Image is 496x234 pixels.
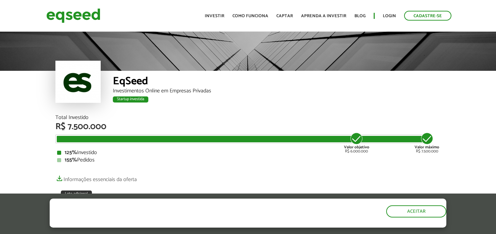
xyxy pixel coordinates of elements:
[415,132,439,153] div: R$ 7.500.000
[57,150,439,155] div: Investido
[113,88,441,94] div: Investimentos Online em Empresas Privadas
[415,144,439,150] strong: Valor máximo
[50,221,288,228] p: Ao clicar em "aceitar", você aceita nossa .
[46,7,100,25] img: EqSeed
[232,14,268,18] a: Como funciona
[276,14,293,18] a: Captar
[205,14,224,18] a: Investir
[55,173,137,182] a: Informações essenciais da oferta
[113,96,148,103] div: Startup investida
[344,132,369,153] div: R$ 6.000.000
[404,11,451,21] a: Cadastre-se
[55,115,441,120] div: Total Investido
[55,122,441,131] div: R$ 7.500.000
[301,14,346,18] a: Aprenda a investir
[383,14,396,18] a: Login
[61,191,92,197] div: Lote adicional
[344,144,369,150] strong: Valor objetivo
[65,155,77,165] strong: 155%
[50,199,288,220] h5: O site da EqSeed utiliza cookies para melhorar sua navegação.
[65,148,77,157] strong: 125%
[354,14,366,18] a: Blog
[139,222,217,228] a: política de privacidade e de cookies
[113,76,441,88] div: EqSeed
[57,157,439,163] div: Pedidos
[386,205,446,217] button: Aceitar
